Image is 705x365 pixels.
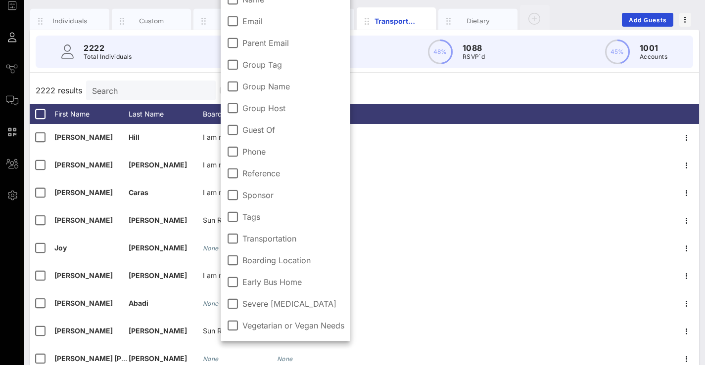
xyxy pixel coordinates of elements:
[203,244,219,252] i: None
[84,42,132,54] p: 2222
[129,326,187,335] span: [PERSON_NAME]
[129,299,148,307] span: Abadi
[203,133,315,141] span: I am not planning to take a shuttle.
[129,133,140,141] span: Hill
[242,60,344,70] label: Group Tag
[242,190,344,200] label: Sponsor
[36,84,82,96] span: 2222 results
[129,271,187,280] span: [PERSON_NAME]
[640,52,667,62] p: Accounts
[54,299,113,307] span: [PERSON_NAME]
[54,243,67,252] span: Joy
[242,255,344,265] label: Boarding Location
[640,42,667,54] p: 1001
[242,299,344,309] label: Severe [MEDICAL_DATA]
[129,216,187,224] span: [PERSON_NAME]
[203,216,425,224] span: Sun River Health [PERSON_NAME] | [STREET_ADDRESS][US_STATE]
[54,354,173,363] span: [PERSON_NAME] [PERSON_NAME]
[242,147,344,157] label: Phone
[54,216,113,224] span: [PERSON_NAME]
[463,52,485,62] p: RSVP`d
[130,16,174,26] div: Custom
[242,38,344,48] label: Parent Email
[203,300,219,307] i: None
[129,104,203,124] div: Last Name
[203,104,277,124] div: Boarding Location
[203,161,315,169] span: I am not planning to take a shuttle.
[48,16,92,26] div: Individuals
[203,355,219,363] i: None
[628,16,667,24] span: Add Guests
[242,212,344,222] label: Tags
[242,234,344,243] label: Transportation
[622,13,673,27] button: Add Guests
[242,168,344,178] label: Reference
[203,188,315,197] span: I am not planning to take a shuttle.
[129,161,187,169] span: [PERSON_NAME]
[242,16,344,26] label: Email
[129,188,148,197] span: Caras
[242,277,344,287] label: Early Bus Home
[129,354,187,363] span: [PERSON_NAME]
[54,271,113,280] span: [PERSON_NAME]
[242,81,344,91] label: Group Name
[84,52,132,62] p: Total Individuals
[129,243,187,252] span: [PERSON_NAME]
[211,16,255,26] div: Seating
[203,271,315,280] span: I am not planning to take a shuttle.
[54,161,113,169] span: [PERSON_NAME]
[54,326,113,335] span: [PERSON_NAME]
[463,42,485,54] p: 1088
[54,133,113,141] span: [PERSON_NAME]
[375,16,419,26] div: Transportation
[54,104,129,124] div: First Name
[54,188,113,197] span: [PERSON_NAME]
[456,16,500,26] div: Dietary
[242,125,344,135] label: Guest Of
[242,321,344,330] label: Vegetarian or Vegan Needs
[277,355,293,363] i: None
[203,326,402,335] span: Sun River Health Patchogue| [STREET_ADDRESS][US_STATE]
[242,103,344,113] label: Group Host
